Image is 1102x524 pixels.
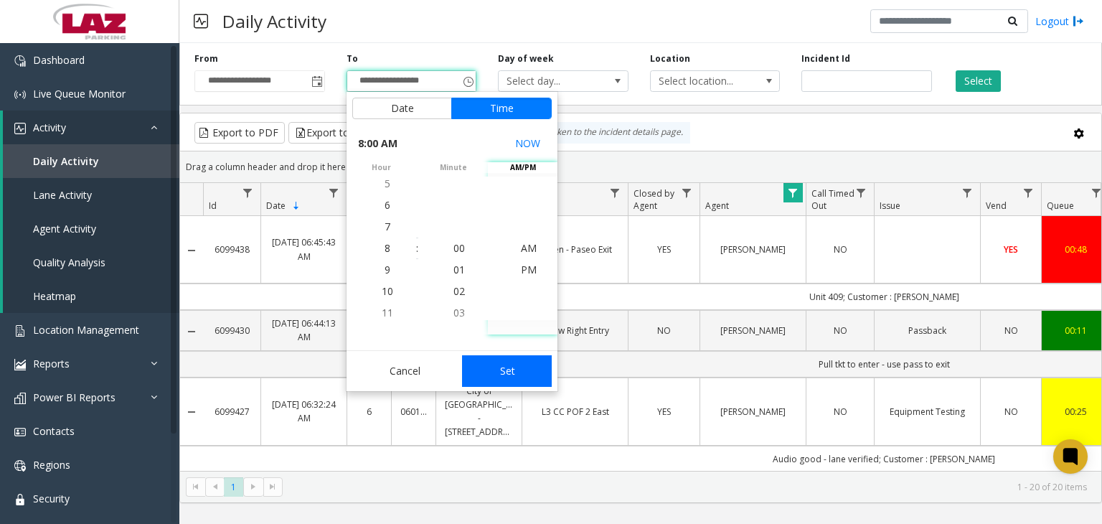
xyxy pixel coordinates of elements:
[3,279,179,313] a: Heatmap
[3,178,179,212] a: Lane Activity
[358,134,397,154] span: 8:00 AM
[521,263,537,276] span: PM
[637,324,691,337] a: NO
[989,243,1032,256] a: YES
[356,405,382,418] a: 6
[709,324,797,337] a: [PERSON_NAME]
[209,200,217,212] span: Id
[637,405,691,418] a: YES
[194,122,285,144] button: Export to PDF
[498,52,554,65] label: Day of week
[33,289,76,303] span: Heatmap
[33,458,70,472] span: Regions
[180,326,203,337] a: Collapse Details
[194,4,208,39] img: pageIcon
[958,183,977,202] a: Issue Filter Menu
[347,162,416,173] span: hour
[385,198,390,212] span: 6
[811,187,854,212] span: Call Timed Out
[238,183,258,202] a: Id Filter Menu
[488,162,557,173] span: AM/PM
[385,177,390,190] span: 5
[1019,183,1038,202] a: Vend Filter Menu
[451,98,552,119] button: Time tab
[462,355,552,387] button: Set
[531,243,619,256] a: Green - Paseo Exit
[309,71,324,91] span: Toggle popup
[180,183,1101,470] div: Data table
[180,245,203,256] a: Collapse Details
[288,122,382,144] button: Export to Excel
[709,243,797,256] a: [PERSON_NAME]
[1047,200,1074,212] span: Queue
[3,245,179,279] a: Quality Analysis
[509,131,546,156] button: Select now
[815,405,865,418] a: NO
[499,71,602,91] span: Select day...
[212,405,252,418] a: 6099427
[14,325,26,337] img: 'icon'
[852,183,871,202] a: Call Timed Out Filter Menu
[657,406,671,418] span: YES
[400,405,427,418] a: 060133
[657,243,671,256] span: YES
[14,55,26,67] img: 'icon'
[291,200,302,212] span: Sortable
[606,183,625,202] a: Lane Filter Menu
[180,154,1101,179] div: Drag a column header and drop it here to group by that column
[194,52,218,65] label: From
[14,426,26,438] img: 'icon'
[989,405,1032,418] a: NO
[33,154,99,168] span: Daily Activity
[33,390,116,404] span: Power BI Reports
[352,355,458,387] button: Cancel
[347,52,358,65] label: To
[709,405,797,418] a: [PERSON_NAME]
[3,212,179,245] a: Agent Activity
[224,477,243,497] span: Page 1
[324,183,344,202] a: Date Filter Menu
[14,359,26,370] img: 'icon'
[212,243,252,256] a: 6099438
[677,183,697,202] a: Closed by Agent Filter Menu
[453,284,465,298] span: 02
[1004,324,1018,337] span: NO
[1050,405,1101,418] a: 00:25
[33,87,126,100] span: Live Queue Monitor
[33,492,70,505] span: Security
[453,241,465,255] span: 00
[783,183,803,202] a: Agent Filter Menu
[33,256,105,269] span: Quality Analysis
[33,222,96,235] span: Agent Activity
[531,324,619,337] a: Eutaw Right Entry
[1073,14,1084,29] img: logout
[14,460,26,472] img: 'icon'
[180,406,203,418] a: Collapse Details
[33,53,85,67] span: Dashboard
[33,188,92,202] span: Lane Activity
[801,52,850,65] label: Incident Id
[418,162,488,173] span: minute
[14,89,26,100] img: 'icon'
[956,70,1001,92] button: Select
[33,357,70,370] span: Reports
[453,263,465,276] span: 01
[1050,324,1101,337] a: 00:11
[880,200,900,212] span: Issue
[3,111,179,144] a: Activity
[651,71,754,91] span: Select location...
[453,306,465,319] span: 03
[33,424,75,438] span: Contacts
[815,243,865,256] a: NO
[883,324,971,337] a: Passback
[14,123,26,134] img: 'icon'
[460,71,476,91] span: Toggle popup
[215,4,334,39] h3: Daily Activity
[445,384,513,439] a: City of [GEOGRAPHIC_DATA] - [STREET_ADDRESS]
[14,494,26,505] img: 'icon'
[815,324,865,337] a: NO
[989,324,1032,337] a: NO
[657,324,671,337] span: NO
